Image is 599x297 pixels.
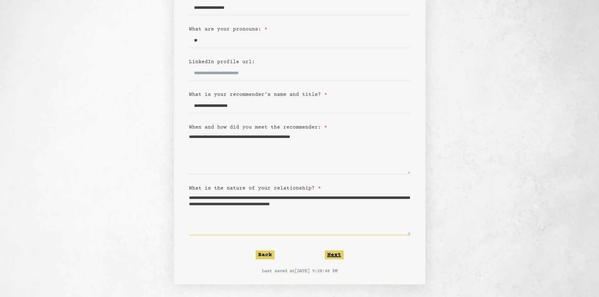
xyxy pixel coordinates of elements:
[325,250,344,259] button: Next
[189,26,268,32] label: What are your pronouns:
[189,185,321,191] label: What is the nature of your relationship?
[256,250,275,259] button: Back
[189,124,327,130] label: When and how did you meet the recommender:
[189,59,255,65] label: LinkedIn profile url:
[189,268,410,274] p: Last saved at [DATE] 9:28:46 PM
[189,92,327,97] label: What is your recommender’s name and title?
